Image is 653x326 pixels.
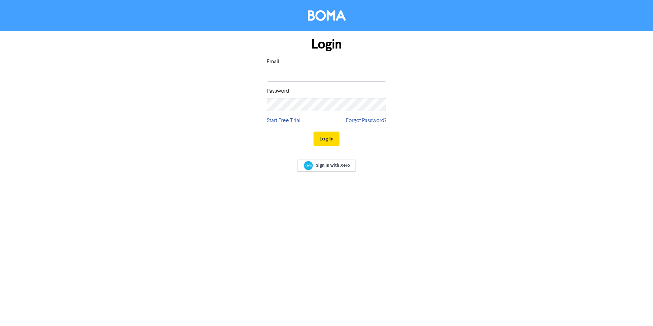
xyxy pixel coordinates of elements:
label: Email [267,58,279,66]
span: Sign In with Xero [316,162,350,168]
label: Password [267,87,289,95]
a: Sign In with Xero [297,160,356,172]
img: BOMA Logo [308,10,346,21]
a: Start Free Trial [267,117,301,125]
button: Log In [314,132,339,146]
h1: Login [267,37,386,52]
a: Forgot Password? [346,117,386,125]
img: Xero logo [304,161,313,170]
